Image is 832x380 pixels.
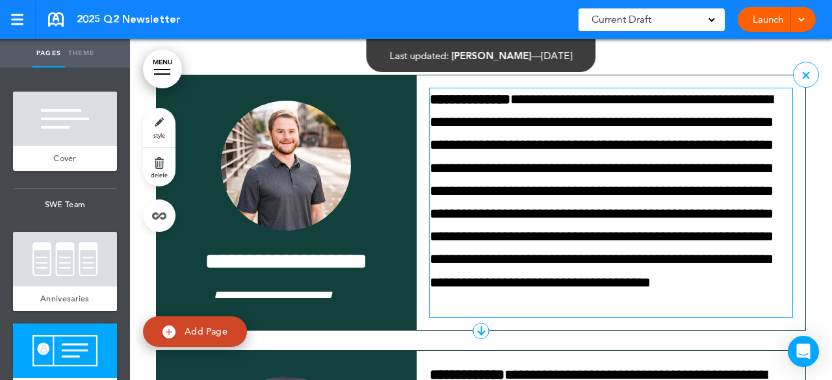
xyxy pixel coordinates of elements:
a: style [143,108,175,147]
span: Last updated: [390,49,449,62]
span: [PERSON_NAME] [452,49,532,62]
a: Add Page [143,316,247,347]
span: [DATE] [541,49,573,62]
span: 2025 Q2 Newsletter [77,12,181,27]
img: 1755550728072-KMRBadge.jpg [221,101,351,231]
div: Open Intercom Messenger [788,336,819,367]
a: Theme [65,39,97,68]
span: Cover [53,153,77,164]
a: Pages [32,39,65,68]
a: Cover [13,146,117,171]
span: Add Page [185,325,227,337]
a: Launch [747,7,788,32]
span: delete [151,171,168,179]
span: SWE Team [13,189,117,220]
div: — [390,51,573,60]
a: Annivesaries [13,286,117,311]
span: Current Draft [591,10,651,29]
a: MENU [143,49,182,88]
span: Annivesaries [40,293,90,304]
img: add.svg [162,325,175,338]
span: style [153,131,165,139]
a: delete [143,147,175,186]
